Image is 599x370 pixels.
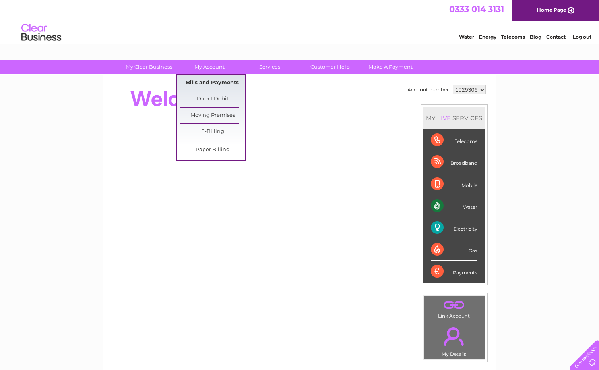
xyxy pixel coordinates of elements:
a: Blog [530,34,541,40]
div: Clear Business is a trading name of Verastar Limited (registered in [GEOGRAPHIC_DATA] No. 3667643... [112,4,488,39]
div: Mobile [431,173,477,195]
td: My Details [423,320,485,359]
div: Telecoms [431,129,477,151]
div: MY SERVICES [423,107,485,129]
a: Paper Billing [180,142,245,158]
a: Energy [479,34,496,40]
img: logo.png [21,21,62,45]
a: Direct Debit [180,91,245,107]
a: My Account [176,60,242,74]
a: My Clear Business [116,60,182,74]
a: Bills and Payments [180,75,245,91]
a: Contact [546,34,566,40]
a: E-Billing [180,124,245,140]
div: Broadband [431,151,477,173]
div: LIVE [436,114,452,122]
td: Link Account [423,296,485,321]
a: Water [459,34,474,40]
a: Log out [573,34,591,40]
a: 0333 014 3131 [449,4,504,14]
a: . [426,322,483,350]
a: Customer Help [297,60,363,74]
a: Services [237,60,302,74]
a: . [426,298,483,312]
div: Water [431,195,477,217]
div: Payments [431,261,477,282]
div: Electricity [431,217,477,239]
a: Make A Payment [358,60,423,74]
div: Gas [431,239,477,261]
td: Account number [405,83,451,96]
a: Telecoms [501,34,525,40]
a: Moving Premises [180,108,245,123]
